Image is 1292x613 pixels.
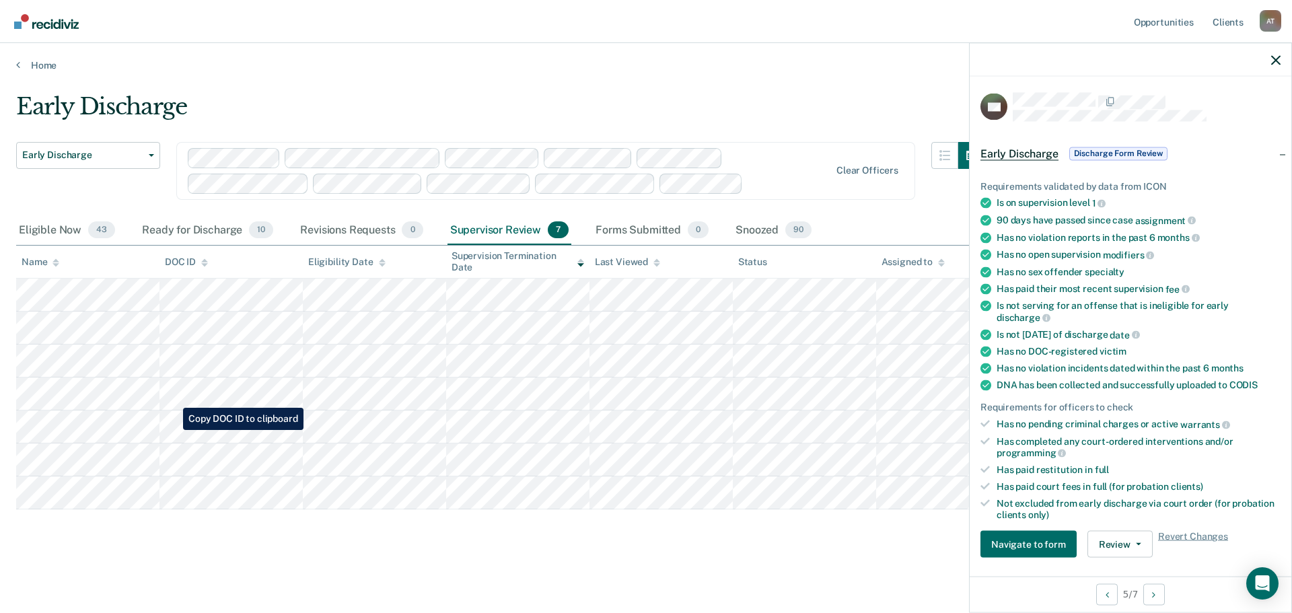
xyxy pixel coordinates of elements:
[733,216,814,246] div: Snoozed
[980,531,1077,558] button: Navigate to form
[1143,583,1165,605] button: Next Opportunity
[139,216,276,246] div: Ready for Discharge
[997,283,1281,295] div: Has paid their most recent supervision
[165,256,208,268] div: DOC ID
[16,216,118,246] div: Eligible Now
[22,256,59,268] div: Name
[1069,147,1168,160] span: Discharge Form Review
[997,380,1281,391] div: DNA has been collected and successfully uploaded to
[997,249,1281,261] div: Has no open supervision
[997,231,1281,244] div: Has no violation reports in the past 6
[308,256,386,268] div: Eligibility Date
[997,300,1281,323] div: Is not serving for an offense that is ineligible for early
[1171,480,1203,491] span: clients)
[452,250,584,273] div: Supervision Termination Date
[997,497,1281,520] div: Not excluded from early discharge via court order (for probation clients
[997,214,1281,226] div: 90 days have passed since case
[980,531,1082,558] a: Navigate to form link
[447,216,572,246] div: Supervisor Review
[688,221,709,239] span: 0
[1087,531,1153,558] button: Review
[1085,266,1124,277] span: specialty
[1092,198,1106,209] span: 1
[1211,363,1244,373] span: months
[297,216,425,246] div: Revisions Requests
[1100,346,1126,357] span: victim
[1110,329,1139,340] span: date
[997,266,1281,277] div: Has no sex offender
[997,435,1281,458] div: Has completed any court-ordered interventions and/or
[1260,10,1281,32] button: Profile dropdown button
[14,14,79,29] img: Recidiviz
[997,447,1066,458] span: programming
[595,256,660,268] div: Last Viewed
[980,147,1058,160] span: Early Discharge
[997,419,1281,431] div: Has no pending criminal charges or active
[836,165,898,176] div: Clear officers
[980,402,1281,413] div: Requirements for officers to check
[1103,249,1155,260] span: modifiers
[785,221,812,239] span: 90
[980,180,1281,192] div: Requirements validated by data from ICON
[402,221,423,239] span: 0
[738,256,767,268] div: Status
[997,480,1281,492] div: Has paid court fees in full (for probation
[997,197,1281,209] div: Is on supervision level
[548,221,569,239] span: 7
[997,312,1050,322] span: discharge
[882,256,945,268] div: Assigned to
[1246,567,1279,600] div: Open Intercom Messenger
[997,464,1281,476] div: Has paid restitution in
[1135,215,1196,225] span: assignment
[1157,232,1200,243] span: months
[1180,419,1230,429] span: warrants
[1158,531,1228,558] span: Revert Changes
[16,93,985,131] div: Early Discharge
[593,216,711,246] div: Forms Submitted
[970,576,1291,612] div: 5 / 7
[1096,583,1118,605] button: Previous Opportunity
[1260,10,1281,32] div: A T
[88,221,115,239] span: 43
[16,59,1276,71] a: Home
[970,132,1291,175] div: Early DischargeDischarge Form Review
[1028,509,1049,519] span: only)
[997,346,1281,357] div: Has no DOC-registered
[249,221,273,239] span: 10
[997,328,1281,340] div: Is not [DATE] of discharge
[997,363,1281,374] div: Has no violation incidents dated within the past 6
[1095,464,1109,475] span: full
[1165,283,1190,294] span: fee
[22,149,143,161] span: Early Discharge
[1229,380,1258,390] span: CODIS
